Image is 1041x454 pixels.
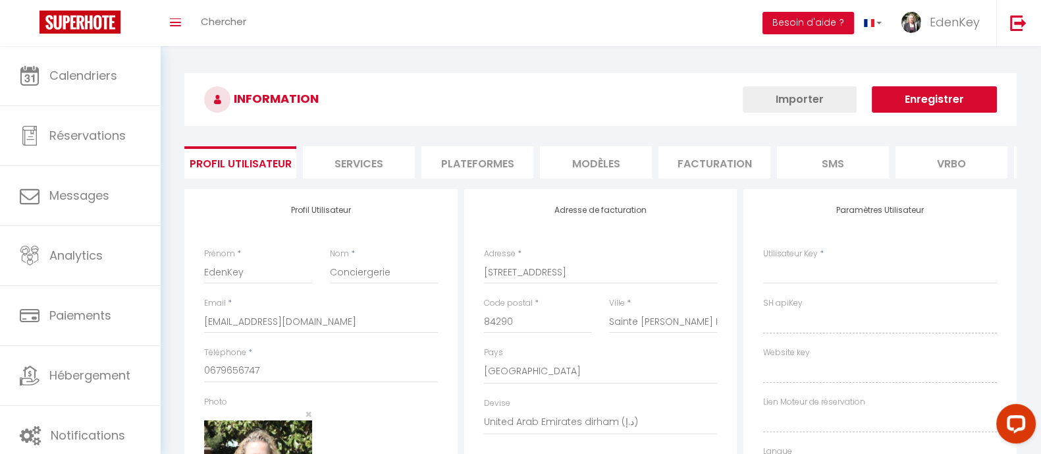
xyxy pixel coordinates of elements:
span: Messages [49,187,109,204]
label: Prénom [204,248,235,260]
button: Close [305,409,312,420]
span: Chercher [201,14,246,28]
li: Facturation [658,146,770,179]
button: Besoin d'aide ? [762,12,854,34]
label: Email [204,297,226,310]
h4: Adresse de facturation [484,206,718,215]
img: logout [1010,14,1027,31]
img: ... [901,12,921,33]
span: Hébergement [49,367,130,383]
img: Super Booking [40,11,120,34]
li: MODÈLES [540,146,652,179]
h4: Paramètres Utilisateur [763,206,997,215]
button: Enregistrer [872,86,997,113]
span: EdenKey [930,14,980,30]
label: Pays [484,347,503,359]
label: Utilisateur Key [763,248,818,260]
span: × [305,406,312,422]
label: Ville [609,297,625,310]
h3: INFORMATION [184,73,1017,126]
label: Code postal [484,297,533,310]
label: Photo [204,396,227,409]
li: Services [303,146,415,179]
label: Devise [484,397,510,410]
span: Analytics [49,247,103,264]
li: SMS [777,146,889,179]
label: Website key [763,347,810,359]
label: Téléphone [204,347,246,359]
li: Profil Utilisateur [184,146,296,179]
label: Adresse [484,248,516,260]
label: SH apiKey [763,297,803,310]
h4: Profil Utilisateur [204,206,438,215]
label: Lien Moteur de réservation [763,396,865,409]
li: Plateformes [421,146,533,179]
span: Réservations [49,127,126,144]
span: Calendriers [49,67,117,84]
span: Paiements [49,307,111,324]
span: Notifications [51,427,125,443]
li: Vrbo [895,146,1007,179]
button: Importer [743,86,857,113]
iframe: LiveChat chat widget [986,399,1041,454]
label: Nom [330,248,349,260]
